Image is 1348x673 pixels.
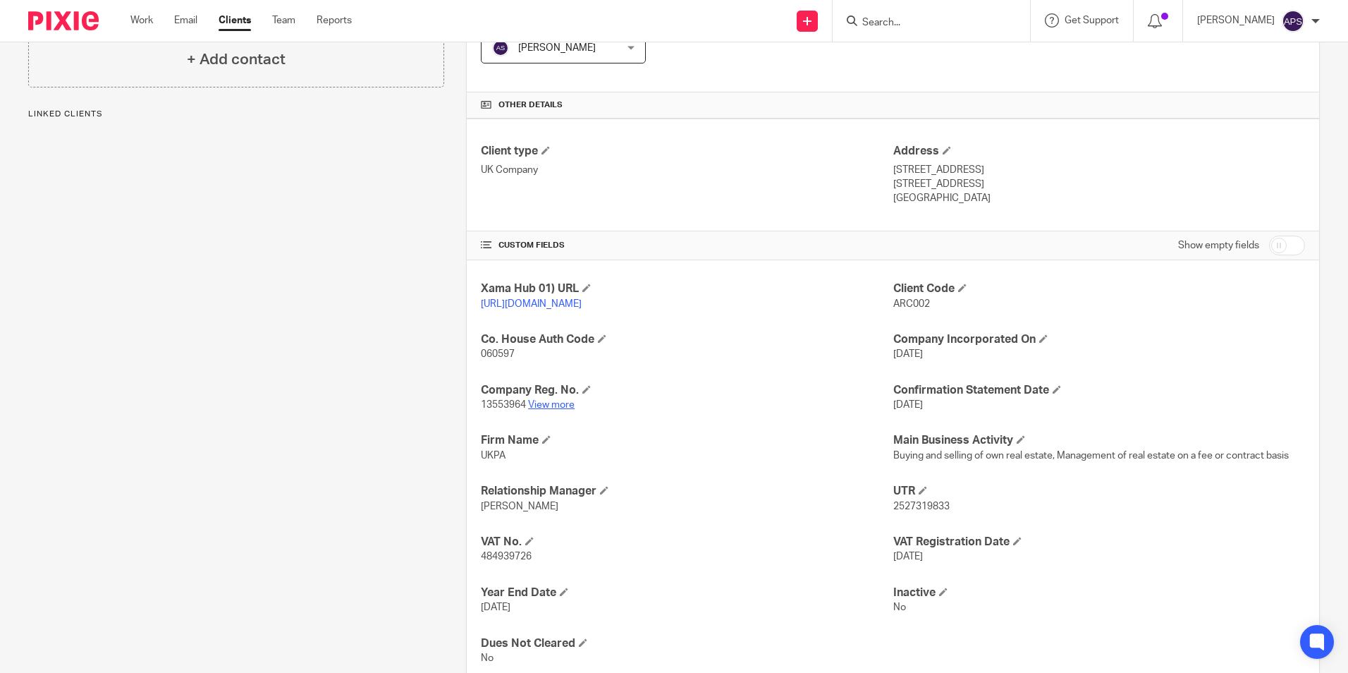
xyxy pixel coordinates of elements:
span: ARC002 [893,299,930,309]
span: No [481,653,494,663]
p: UK Company [481,163,893,177]
span: Other details [498,99,563,111]
h4: Confirmation Statement Date [893,383,1305,398]
span: [DATE] [893,349,923,359]
a: View more [528,400,575,410]
span: 484939726 [481,552,532,562]
span: [PERSON_NAME] [518,43,596,53]
p: [GEOGRAPHIC_DATA] [893,191,1305,205]
input: Search [861,17,988,30]
p: [STREET_ADDRESS] [893,177,1305,191]
p: [STREET_ADDRESS] [893,163,1305,177]
p: Linked clients [28,109,444,120]
a: Team [272,13,295,28]
h4: Year End Date [481,586,893,600]
h4: UTR [893,484,1305,499]
span: [DATE] [893,552,923,562]
h4: CUSTOM FIELDS [481,240,893,251]
h4: Address [893,144,1305,159]
h4: Main Business Activity [893,433,1305,448]
label: Show empty fields [1178,238,1259,253]
span: [DATE] [893,400,923,410]
h4: Company Reg. No. [481,383,893,398]
h4: Xama Hub 01) URL [481,281,893,296]
h4: + Add contact [187,49,286,71]
p: [PERSON_NAME] [1197,13,1275,28]
a: Clients [219,13,251,28]
span: UKPA [481,451,505,461]
h4: Co. House Auth Code [481,332,893,347]
h4: VAT Registration Date [893,535,1305,550]
span: 060597 [481,349,515,359]
h4: Dues Not Cleared [481,636,893,651]
h4: Company Incorporated On [893,332,1305,347]
span: [PERSON_NAME] [481,502,558,511]
h4: VAT No. [481,535,893,550]
a: Reports [317,13,352,28]
span: 2527319833 [893,502,950,511]
img: svg%3E [1282,10,1304,32]
h4: Inactive [893,586,1305,600]
h4: Client Code [893,281,1305,296]
img: Pixie [28,11,99,30]
span: No [893,602,906,612]
span: Buying and selling of own real estate, Management of real estate on a fee or contract basis [893,451,1289,461]
h4: Firm Name [481,433,893,448]
h4: Relationship Manager [481,484,893,499]
h4: Client type [481,144,893,159]
a: [URL][DOMAIN_NAME] [481,299,582,309]
img: svg%3E [492,40,509,56]
span: Get Support [1065,16,1119,25]
span: [DATE] [481,602,510,612]
a: Work [130,13,153,28]
a: Email [174,13,197,28]
span: 13553964 [481,400,526,410]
